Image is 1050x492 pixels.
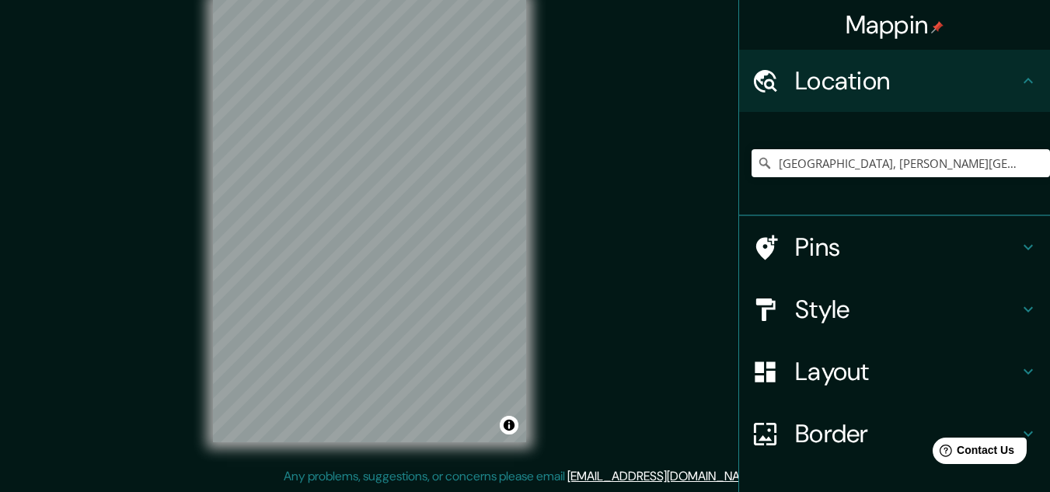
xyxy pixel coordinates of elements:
p: Any problems, suggestions, or concerns please email . [284,467,762,486]
h4: Style [795,294,1019,325]
div: Layout [739,340,1050,403]
div: Border [739,403,1050,465]
iframe: Help widget launcher [912,431,1033,475]
button: Toggle attribution [500,416,518,434]
img: pin-icon.png [931,21,944,33]
div: Pins [739,216,1050,278]
h4: Layout [795,356,1019,387]
h4: Pins [795,232,1019,263]
h4: Mappin [846,9,944,40]
input: Pick your city or area [752,149,1050,177]
h4: Location [795,65,1019,96]
a: [EMAIL_ADDRESS][DOMAIN_NAME] [567,468,759,484]
div: Style [739,278,1050,340]
div: Location [739,50,1050,112]
h4: Border [795,418,1019,449]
